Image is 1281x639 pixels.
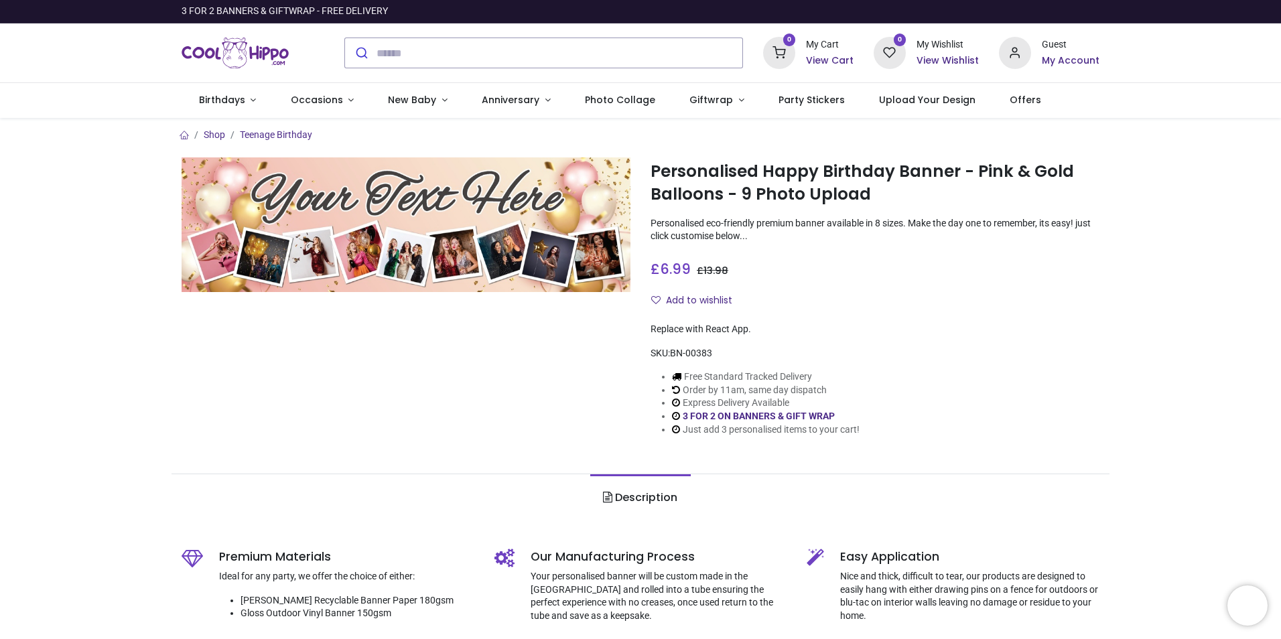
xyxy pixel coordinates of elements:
[660,259,691,279] span: 6.99
[204,129,225,140] a: Shop
[672,397,860,410] li: Express Delivery Available
[482,93,539,106] span: Anniversary
[779,93,845,106] span: Party Stickers
[182,34,289,72] img: Cool Hippo
[388,93,436,106] span: New Baby
[683,411,835,421] a: 3 FOR 2 ON BANNERS & GIFT WRAP
[585,93,655,106] span: Photo Collage
[219,570,474,583] p: Ideal for any party, we offer the choice of either:
[241,607,474,620] li: Gloss Outdoor Vinyl Banner 150gsm
[590,474,690,521] a: Description
[874,47,906,58] a: 0
[1010,93,1041,106] span: Offers
[703,264,728,277] span: 13.98
[651,259,691,279] span: £
[651,289,744,312] button: Add to wishlistAdd to wishlist
[879,93,975,106] span: Upload Your Design
[672,83,761,118] a: Giftwrap
[840,570,1099,622] p: Nice and thick, difficult to tear, our products are designed to easily hang with either drawing p...
[806,38,854,52] div: My Cart
[1042,54,1099,68] a: My Account
[273,83,371,118] a: Occasions
[371,83,465,118] a: New Baby
[894,33,906,46] sup: 0
[241,594,474,608] li: [PERSON_NAME] Recyclable Banner Paper 180gsm
[763,47,795,58] a: 0
[651,347,1099,360] div: SKU:
[917,38,979,52] div: My Wishlist
[689,93,733,106] span: Giftwrap
[240,129,312,140] a: Teenage Birthday
[672,370,860,384] li: Free Standard Tracked Delivery
[1042,38,1099,52] div: Guest
[651,295,661,305] i: Add to wishlist
[182,34,289,72] a: Logo of Cool Hippo
[672,423,860,437] li: Just add 3 personalised items to your cart!
[1227,585,1268,626] iframe: Brevo live chat
[531,570,787,622] p: Your personalised banner will be custom made in the [GEOGRAPHIC_DATA] and rolled into a tube ensu...
[697,264,728,277] span: £
[651,323,1099,336] div: Replace with React App.
[670,348,712,358] span: BN-00383
[199,93,245,106] span: Birthdays
[840,549,1099,565] h5: Easy Application
[464,83,567,118] a: Anniversary
[345,38,377,68] button: Submit
[531,549,787,565] h5: Our Manufacturing Process
[818,5,1099,18] iframe: Customer reviews powered by Trustpilot
[672,384,860,397] li: Order by 11am, same day dispatch
[806,54,854,68] a: View Cart
[783,33,796,46] sup: 0
[651,160,1099,206] h1: Personalised Happy Birthday Banner - Pink & Gold Balloons - 9 Photo Upload
[182,83,273,118] a: Birthdays
[917,54,979,68] a: View Wishlist
[182,157,630,292] img: Personalised Happy Birthday Banner - Pink & Gold Balloons - 9 Photo Upload
[651,217,1099,243] p: Personalised eco-friendly premium banner available in 8 sizes. Make the day one to remember, its ...
[182,5,388,18] div: 3 FOR 2 BANNERS & GIFTWRAP - FREE DELIVERY
[291,93,343,106] span: Occasions
[219,549,474,565] h5: Premium Materials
